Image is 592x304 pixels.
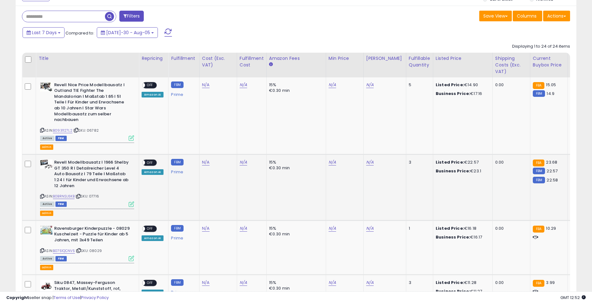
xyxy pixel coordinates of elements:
[40,82,134,140] div: ASIN:
[40,136,55,141] span: All listings currently available for purchase on Amazon
[495,280,525,286] div: 0.00
[269,88,321,93] div: €0.30 min
[409,280,428,286] div: 3
[40,256,55,261] span: All listings currently available for purchase on Amazon
[171,233,194,241] div: Prime
[240,55,264,68] div: Fulfillment Cost
[436,82,464,88] b: Listed Price:
[269,82,321,88] div: 15%
[269,62,273,67] small: Amazon Fees.
[436,55,490,62] div: Listed Price
[269,55,323,62] div: Amazon Fees
[202,82,210,88] a: N/A
[269,226,321,231] div: 15%
[409,160,428,165] div: 3
[106,29,150,36] span: [DATE]-30 - Aug-05
[436,168,488,174] div: €23.1
[40,280,53,292] img: 310dRc9QDvL._SL40_.jpg
[533,160,544,166] small: FBA
[40,160,53,169] img: 41XIozeJFkL._SL40_.jpg
[240,159,247,165] a: N/A
[409,55,430,68] div: Fulfillable Quantity
[40,160,134,206] div: ASIN:
[436,82,488,88] div: €14.90
[40,226,134,260] div: ASIN:
[436,280,488,286] div: €11.28
[269,286,321,291] div: €0.30 min
[55,202,67,207] span: FBM
[495,160,525,165] div: 0.00
[533,177,545,183] small: FBM
[546,280,555,286] span: 3.99
[533,55,565,68] div: Current Buybox Price
[65,30,94,36] span: Compared to:
[55,256,67,261] span: FBM
[543,11,570,21] button: Actions
[53,128,72,133] a: B0931127L2
[436,91,470,97] b: Business Price:
[495,226,525,231] div: 0.00
[75,194,99,199] span: | SKU: 07716
[329,280,336,286] a: N/A
[533,226,544,233] small: FBA
[54,280,130,299] b: Siku 0847, Massey-Ferguson Traktor, Metall/Kunststoff, rot, Spielzeugtraktor für Kinder
[436,226,488,231] div: €16.18
[81,295,109,301] a: Privacy Policy
[142,92,164,97] div: Amazon AI
[409,82,428,88] div: 5
[171,167,194,175] div: Prime
[366,82,374,88] a: N/A
[513,11,542,21] button: Columns
[145,226,155,231] span: OFF
[39,55,136,62] div: Title
[329,159,336,165] a: N/A
[54,160,130,190] b: Revell Modellbausatz I 1966 Shelby GT 350 R I Detailreicher Level 4 Auto Bausatz I 79 Teile I Maß...
[436,280,464,286] b: Listed Price:
[329,55,361,62] div: Min Price
[32,29,57,36] span: Last 7 Days
[6,295,109,301] div: seller snap | |
[40,202,55,207] span: All listings currently available for purchase on Amazon
[145,160,155,165] span: OFF
[40,82,53,92] img: 51Oe7GAtesL._SL40_.jpg
[240,225,247,232] a: N/A
[73,128,99,133] span: | SKU: 06782
[436,234,470,240] b: Business Price:
[171,225,183,232] small: FBM
[546,225,556,231] span: 10.29
[366,159,374,165] a: N/A
[512,44,570,50] div: Displaying 1 to 24 of 24 items
[269,280,321,286] div: 15%
[436,168,470,174] b: Business Price:
[329,82,336,88] a: N/A
[23,27,65,38] button: Last 7 Days
[54,82,130,124] b: Revell Nice Price Modellbausatz I Outland TIE Fighter The Mandalorian I Maßstab 1:65 I 51 Teile I...
[202,159,210,165] a: N/A
[171,159,183,165] small: FBM
[409,226,428,231] div: 1
[560,295,586,301] span: 2025-08-13 12:52 GMT
[53,248,75,254] a: B0751QCNV5
[97,27,158,38] button: [DATE]-30 - Aug-05
[142,169,164,175] div: Amazon AI
[119,11,144,22] button: Filters
[53,194,75,199] a: B0BRNSL6KB
[76,248,102,253] span: | SKU: 08029
[171,279,183,286] small: FBM
[142,235,164,241] div: Amazon AI
[55,136,67,141] span: FBM
[171,81,183,88] small: FBM
[202,225,210,232] a: N/A
[202,280,210,286] a: N/A
[171,90,194,97] div: Prime
[517,13,537,19] span: Columns
[533,82,544,89] small: FBA
[145,82,155,88] span: OFF
[533,280,544,287] small: FBA
[240,82,247,88] a: N/A
[40,265,53,270] button: admin
[436,159,464,165] b: Listed Price:
[171,55,196,62] div: Fulfillment
[269,165,321,171] div: €0.30 min
[202,55,234,68] div: Cost (Exc. VAT)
